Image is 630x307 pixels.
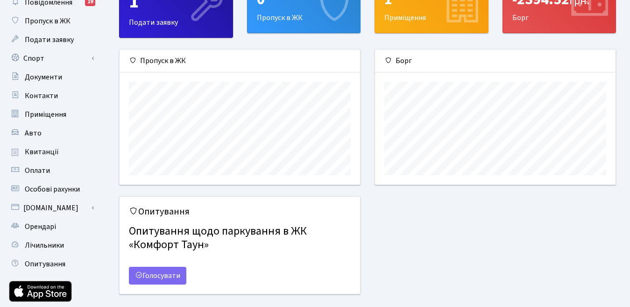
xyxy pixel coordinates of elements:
span: Приміщення [25,109,66,120]
h5: Опитування [129,206,351,217]
a: Опитування [5,255,98,273]
span: Лічильники [25,240,64,250]
span: Подати заявку [25,35,74,45]
a: [DOMAIN_NAME] [5,199,98,217]
span: Оплати [25,165,50,176]
span: Особові рахунки [25,184,80,194]
h4: Опитування щодо паркування в ЖК «Комфорт Таун» [129,221,351,256]
div: Пропуск в ЖК [120,50,360,72]
a: Документи [5,68,98,86]
a: Подати заявку [5,30,98,49]
a: Контакти [5,86,98,105]
a: Квитанції [5,143,98,161]
a: Приміщення [5,105,98,124]
a: Особові рахунки [5,180,98,199]
span: Документи [25,72,62,82]
span: Квитанції [25,147,59,157]
div: Борг [375,50,616,72]
span: Опитування [25,259,65,269]
a: Авто [5,124,98,143]
a: Спорт [5,49,98,68]
a: Голосувати [129,267,186,285]
span: Контакти [25,91,58,101]
span: Авто [25,128,42,138]
a: Лічильники [5,236,98,255]
span: Пропуск в ЖК [25,16,71,26]
span: Орендарі [25,221,56,232]
a: Оплати [5,161,98,180]
a: Орендарі [5,217,98,236]
a: Пропуск в ЖК [5,12,98,30]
